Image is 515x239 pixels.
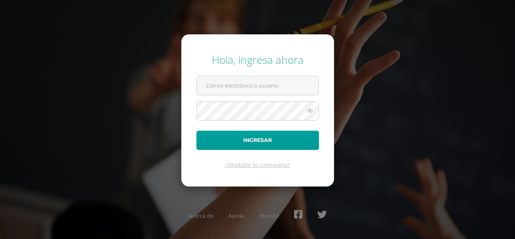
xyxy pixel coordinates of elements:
[196,52,319,67] div: Hola, ingresa ahora
[228,212,244,219] a: Ayuda
[225,161,290,168] a: ¿Olvidaste tu contraseña?
[197,76,319,95] input: Correo electrónico o usuario
[259,212,279,219] a: Presskit
[196,131,319,150] button: Ingresar
[189,212,213,219] a: Acerca de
